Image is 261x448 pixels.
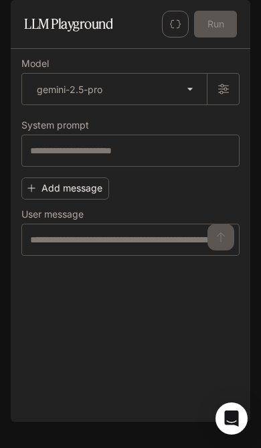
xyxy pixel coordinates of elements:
div: gemini-2.5-pro [22,74,207,104]
div: Open Intercom Messenger [215,402,248,435]
p: gemini-2.5-pro [37,82,102,96]
p: User message [21,210,84,219]
p: Model [21,59,49,68]
p: System prompt [21,121,89,130]
h1: LLM Playground [24,11,112,38]
button: Add message [21,177,109,200]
